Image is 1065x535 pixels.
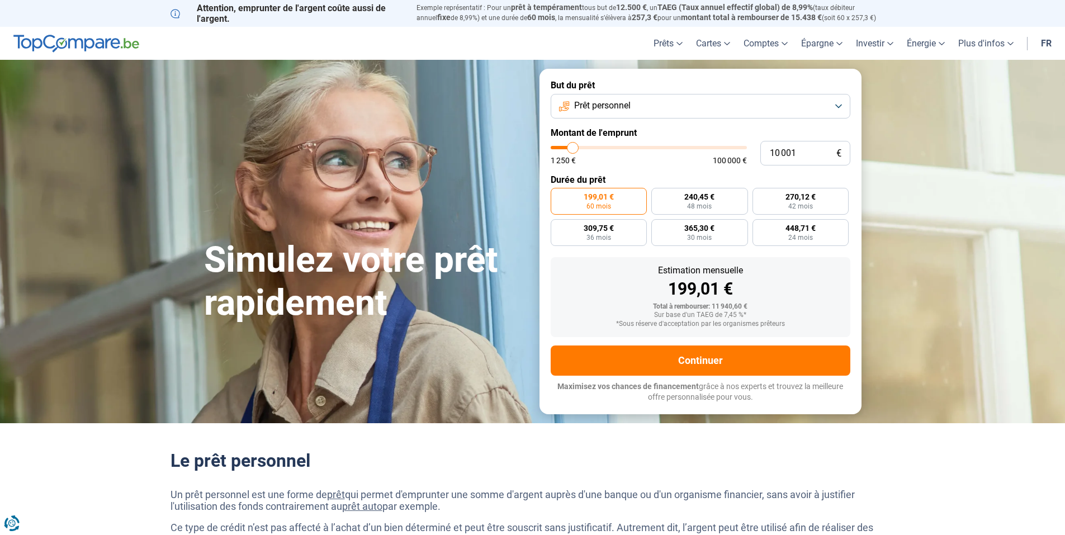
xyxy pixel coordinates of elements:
[560,320,841,328] div: *Sous réserve d'acceptation par les organismes prêteurs
[952,27,1020,60] a: Plus d'infos
[584,224,614,232] span: 309,75 €
[681,13,822,22] span: montant total à rembourser de 15.438 €
[551,381,850,403] p: grâce à nos experts et trouvez la meilleure offre personnalisée pour vous.
[327,489,345,500] a: prêt
[632,13,657,22] span: 257,3 €
[551,80,850,91] label: But du prêt
[586,203,611,210] span: 60 mois
[794,27,849,60] a: Épargne
[13,35,139,53] img: TopCompare
[687,203,712,210] span: 48 mois
[785,224,816,232] span: 448,71 €
[657,3,813,12] span: TAEG (Taux annuel effectif global) de 8,99%
[551,174,850,185] label: Durée du prêt
[416,3,895,23] p: Exemple représentatif : Pour un tous but de , un (taux débiteur annuel de 8,99%) et une durée de ...
[1034,27,1058,60] a: fr
[560,266,841,275] div: Estimation mensuelle
[586,234,611,241] span: 36 mois
[560,281,841,297] div: 199,01 €
[437,13,451,22] span: fixe
[584,193,614,201] span: 199,01 €
[788,234,813,241] span: 24 mois
[713,157,747,164] span: 100 000 €
[560,311,841,319] div: Sur base d'un TAEG de 7,45 %*
[551,127,850,138] label: Montant de l'emprunt
[687,234,712,241] span: 30 mois
[849,27,900,60] a: Investir
[737,27,794,60] a: Comptes
[788,203,813,210] span: 42 mois
[574,100,631,112] span: Prêt personnel
[647,27,689,60] a: Prêts
[616,3,647,12] span: 12.500 €
[551,94,850,119] button: Prêt personnel
[684,193,714,201] span: 240,45 €
[171,3,403,24] p: Attention, emprunter de l'argent coûte aussi de l'argent.
[689,27,737,60] a: Cartes
[551,345,850,376] button: Continuer
[342,500,382,512] a: prêt auto
[836,149,841,158] span: €
[551,157,576,164] span: 1 250 €
[684,224,714,232] span: 365,30 €
[204,239,526,325] h1: Simulez votre prêt rapidement
[560,303,841,311] div: Total à rembourser: 11 940,60 €
[900,27,952,60] a: Énergie
[511,3,582,12] span: prêt à tempérament
[785,193,816,201] span: 270,12 €
[527,13,555,22] span: 60 mois
[557,382,699,391] span: Maximisez vos chances de financement
[171,450,895,471] h2: Le prêt personnel
[171,489,895,513] p: Un prêt personnel est une forme de qui permet d'emprunter une somme d'argent auprès d'une banque ...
